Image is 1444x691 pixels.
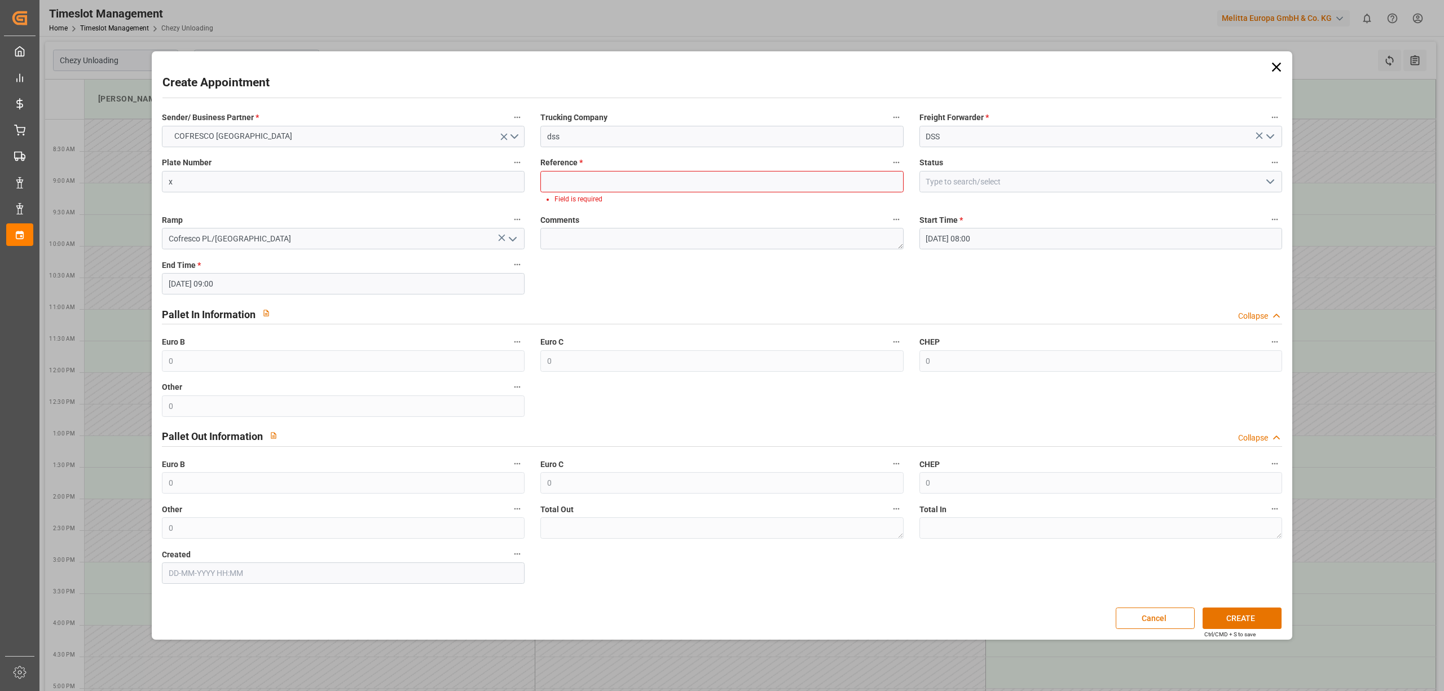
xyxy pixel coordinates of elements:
button: Total In [1267,501,1282,516]
button: CHEP [1267,456,1282,471]
span: COFRESCO [GEOGRAPHIC_DATA] [169,130,298,142]
span: Reference [540,157,583,169]
button: Start Time * [1267,212,1282,227]
button: Comments [889,212,904,227]
button: Other [510,501,525,516]
button: Cancel [1116,608,1195,629]
span: Comments [540,214,579,226]
button: CREATE [1203,608,1282,629]
button: open menu [1261,128,1278,146]
span: Euro B [162,459,185,470]
button: open menu [504,230,521,248]
button: open menu [1261,173,1278,191]
button: CHEP [1267,335,1282,349]
input: Type to search/select [162,228,525,249]
h2: Pallet In Information [162,307,256,322]
span: Plate Number [162,157,212,169]
span: End Time [162,259,201,271]
span: Euro B [162,336,185,348]
input: Type to search/select [919,171,1282,192]
button: Trucking Company [889,110,904,125]
span: Created [162,549,191,561]
button: Status [1267,155,1282,170]
span: Status [919,157,943,169]
button: Euro C [889,456,904,471]
button: End Time * [510,257,525,272]
input: DD-MM-YYYY HH:MM [162,273,525,294]
span: Other [162,504,182,516]
span: CHEP [919,459,940,470]
button: Euro C [889,335,904,349]
h2: Pallet Out Information [162,429,263,444]
button: Euro B [510,456,525,471]
span: CHEP [919,336,940,348]
span: Euro C [540,459,563,470]
li: Field is required [554,194,893,204]
button: Total Out [889,501,904,516]
input: DD-MM-YYYY HH:MM [919,228,1282,249]
span: Trucking Company [540,112,607,124]
button: Ramp [510,212,525,227]
h2: Create Appointment [162,74,270,92]
button: Other [510,380,525,394]
button: Sender/ Business Partner * [510,110,525,125]
span: Sender/ Business Partner [162,112,259,124]
button: Euro B [510,335,525,349]
span: Total Out [540,504,574,516]
button: Reference * [889,155,904,170]
span: Euro C [540,336,563,348]
button: View description [256,302,277,324]
button: Freight Forwarder * [1267,110,1282,125]
button: open menu [162,126,525,147]
span: Ramp [162,214,183,226]
div: Collapse [1238,310,1268,322]
div: Collapse [1238,432,1268,444]
button: View description [263,425,284,446]
div: Ctrl/CMD + S to save [1204,630,1256,639]
span: Total In [919,504,946,516]
input: DD-MM-YYYY HH:MM [162,562,525,584]
span: Freight Forwarder [919,112,989,124]
button: Plate Number [510,155,525,170]
span: Start Time [919,214,963,226]
button: Created [510,547,525,561]
span: Other [162,381,182,393]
